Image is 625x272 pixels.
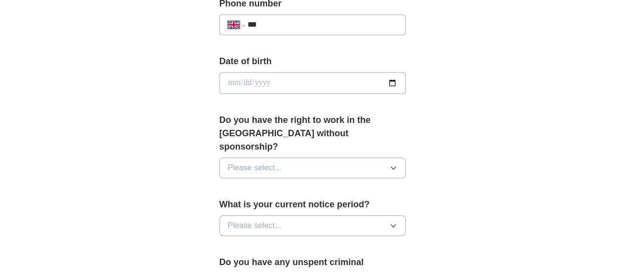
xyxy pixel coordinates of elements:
label: Date of birth [219,55,406,68]
label: What is your current notice period? [219,198,406,211]
span: Please select... [228,220,282,232]
label: Do you have the right to work in the [GEOGRAPHIC_DATA] without sponsorship? [219,114,406,154]
button: Please select... [219,157,406,178]
span: Please select... [228,162,282,174]
button: Please select... [219,215,406,236]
